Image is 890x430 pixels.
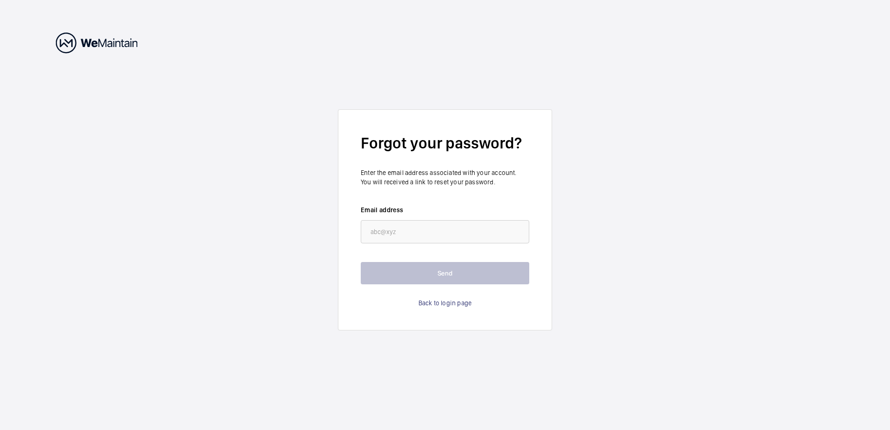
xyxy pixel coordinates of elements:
[361,168,529,187] p: Enter the email address associated with your account. You will received a link to reset your pass...
[361,205,529,215] label: Email address
[361,220,529,243] input: abc@xyz
[361,132,529,154] h2: Forgot your password?
[418,298,472,308] a: Back to login page
[361,262,529,284] button: Send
